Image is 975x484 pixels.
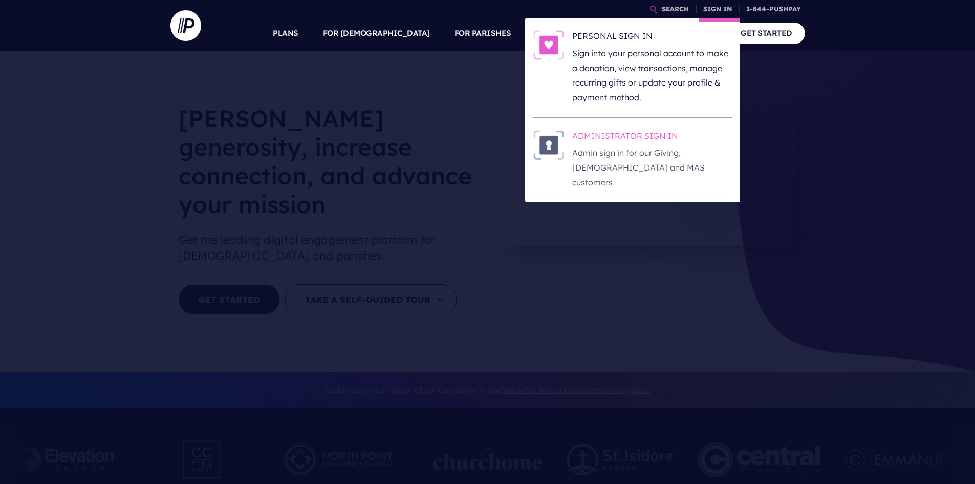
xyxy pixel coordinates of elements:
a: ADMINISTRATOR SIGN IN - Illustration ADMINISTRATOR SIGN IN Admin sign in for our Giving, [DEMOGRA... [533,130,732,190]
a: PERSONAL SIGN IN - Illustration PERSONAL SIGN IN Sign into your personal account to make a donati... [533,30,732,105]
a: FOR PARISHES [454,15,511,51]
p: Admin sign in for our Giving, [DEMOGRAPHIC_DATA] and MAS customers [572,145,732,190]
a: COMPANY [666,15,704,51]
h6: PERSONAL SIGN IN [572,30,732,46]
a: FOR [DEMOGRAPHIC_DATA] [323,15,430,51]
a: EXPLORE [605,15,641,51]
p: Sign into your personal account to make a donation, view transactions, manage recurring gifts or ... [572,46,732,105]
img: ADMINISTRATOR SIGN IN - Illustration [533,130,564,160]
a: PLANS [273,15,298,51]
a: SOLUTIONS [536,15,581,51]
img: PERSONAL SIGN IN - Illustration [533,30,564,60]
h6: ADMINISTRATOR SIGN IN [572,130,732,145]
a: GET STARTED [728,23,805,44]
